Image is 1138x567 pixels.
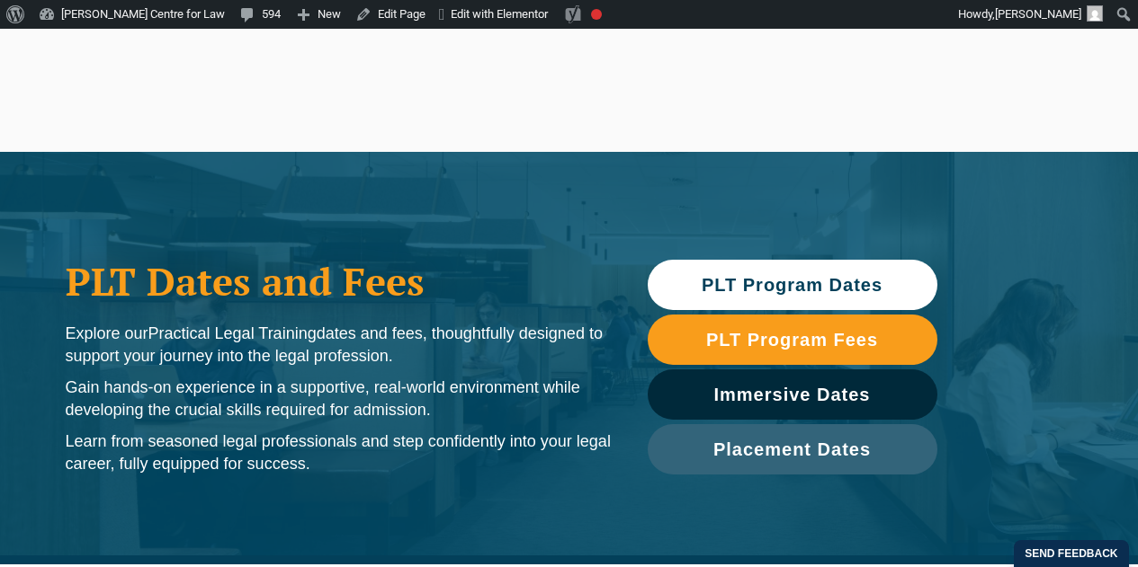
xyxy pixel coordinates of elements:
span: Placement Dates [713,440,871,458]
p: Explore our dates and fees, thoughtfully designed to support your journey into the legal profession. [66,323,612,368]
span: [PERSON_NAME] [995,7,1081,21]
div: Focus keyphrase not set [591,9,602,20]
span: Immersive Dates [714,385,871,403]
span: PLT Program Dates [702,276,883,294]
span: PLT Program Fees [706,331,878,349]
a: PLT Program Fees [648,315,937,365]
span: Practical Legal Training [148,324,317,342]
h1: PLT Dates and Fees [66,259,612,304]
a: PLT Program Dates [648,260,937,310]
p: Learn from seasoned legal professionals and step confidently into your legal career, fully equipp... [66,430,612,475]
a: Immersive Dates [648,369,937,420]
a: Placement Dates [648,424,937,474]
p: Gain hands-on experience in a supportive, real-world environment while developing the crucial ski... [66,377,612,421]
span: Edit with Elementor [451,7,548,21]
